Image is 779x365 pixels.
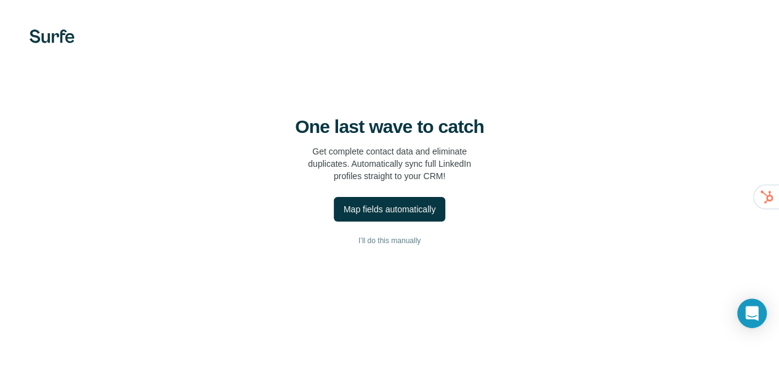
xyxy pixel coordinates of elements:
button: Map fields automatically [334,197,445,222]
h4: One last wave to catch [295,116,484,138]
div: Open Intercom Messenger [737,299,767,328]
span: I’ll do this manually [358,235,421,246]
p: Get complete contact data and eliminate duplicates. Automatically sync full LinkedIn profiles str... [308,145,471,182]
button: I’ll do this manually [25,231,754,250]
div: Map fields automatically [344,203,435,215]
img: Surfe's logo [30,30,75,43]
